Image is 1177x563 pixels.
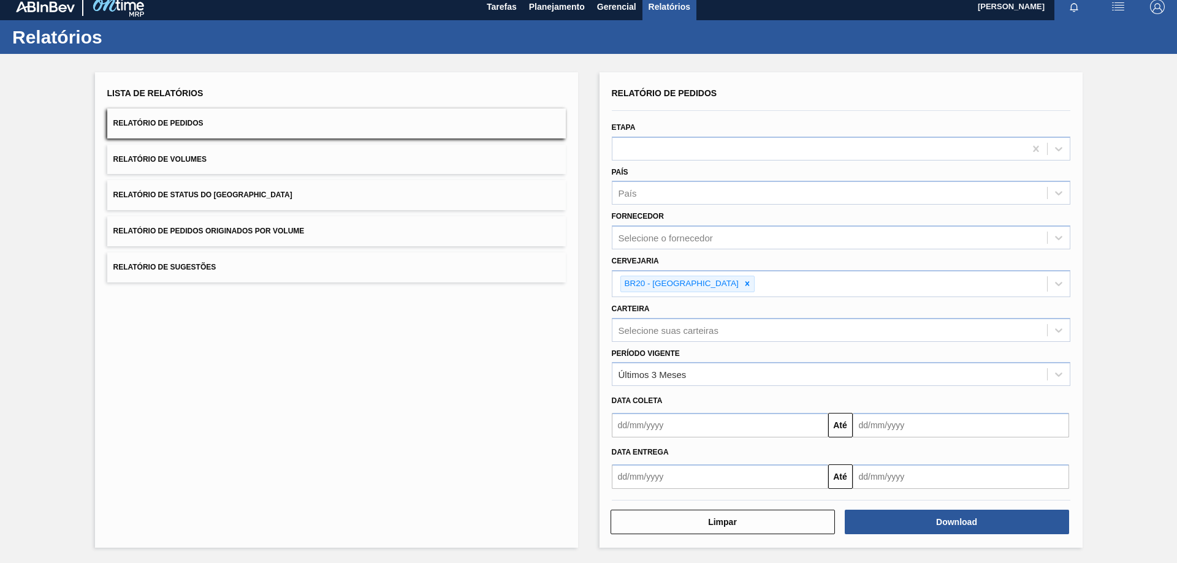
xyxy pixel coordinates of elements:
button: Relatório de Status do [GEOGRAPHIC_DATA] [107,180,566,210]
span: Relatório de Sugestões [113,263,216,271]
input: dd/mm/yyyy [853,413,1069,437]
button: Até [828,413,853,437]
span: Data coleta [612,396,663,405]
button: Relatório de Volumes [107,145,566,175]
img: TNhmsLtSVTkK8tSr43FrP2fwEKptu5GPRR3wAAAABJRU5ErkJggg== [16,1,75,12]
button: Limpar [611,510,835,534]
label: Fornecedor [612,212,664,221]
button: Relatório de Pedidos [107,108,566,138]
span: Relatório de Status do [GEOGRAPHIC_DATA] [113,191,292,199]
span: Relatório de Pedidos [113,119,204,127]
button: Relatório de Sugestões [107,252,566,282]
input: dd/mm/yyyy [612,464,828,489]
label: Carteira [612,304,650,313]
div: Selecione suas carteiras [619,325,718,335]
button: Download [845,510,1069,534]
label: Etapa [612,123,636,132]
span: Data entrega [612,448,669,456]
span: Relatório de Pedidos Originados por Volume [113,227,305,235]
label: Cervejaria [612,257,659,265]
input: dd/mm/yyyy [853,464,1069,489]
span: Relatório de Pedidos [612,88,717,98]
label: País [612,168,628,176]
span: Relatório de Volumes [113,155,207,164]
input: dd/mm/yyyy [612,413,828,437]
div: Últimos 3 Meses [619,369,687,380]
div: Selecione o fornecedor [619,233,713,243]
div: País [619,188,637,198]
button: Relatório de Pedidos Originados por Volume [107,216,566,246]
h1: Relatórios [12,30,230,44]
button: Até [828,464,853,489]
label: Período Vigente [612,349,680,358]
div: BR20 - [GEOGRAPHIC_DATA] [621,276,741,292]
span: Lista de Relatórios [107,88,204,98]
